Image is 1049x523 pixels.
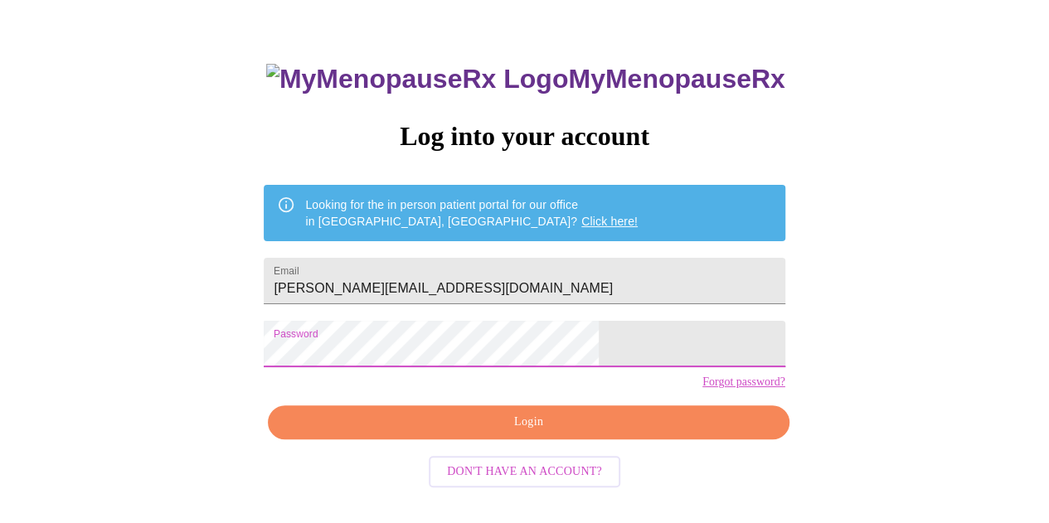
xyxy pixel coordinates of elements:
[305,190,638,236] div: Looking for the in person patient portal for our office in [GEOGRAPHIC_DATA], [GEOGRAPHIC_DATA]?
[429,456,620,488] button: Don't have an account?
[287,412,770,433] span: Login
[702,375,785,389] a: Forgot password?
[581,215,638,228] a: Click here!
[268,405,789,439] button: Login
[425,463,624,477] a: Don't have an account?
[266,64,785,94] h3: MyMenopauseRx
[264,121,784,152] h3: Log into your account
[447,462,602,482] span: Don't have an account?
[266,64,568,94] img: MyMenopauseRx Logo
